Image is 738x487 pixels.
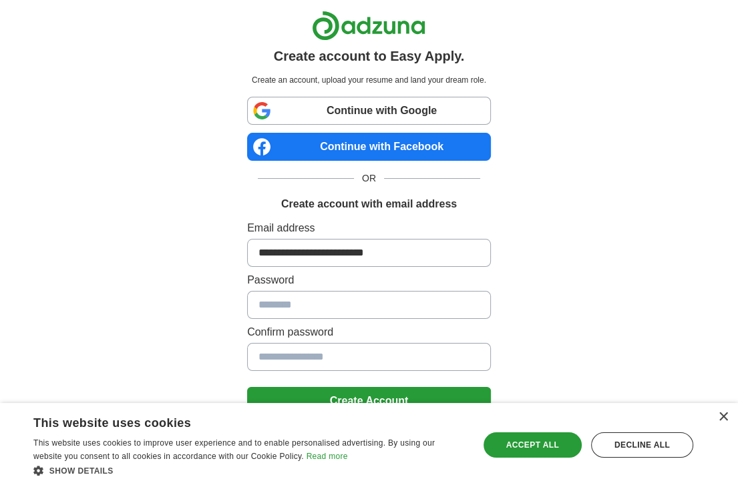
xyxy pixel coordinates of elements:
h1: Create account with email address [281,196,457,212]
label: Password [247,272,491,288]
h1: Create account to Easy Apply. [274,46,465,66]
a: Continue with Facebook [247,133,491,161]
div: Accept all [484,432,582,458]
div: Close [718,412,728,422]
span: This website uses cookies to improve user experience and to enable personalised advertising. By u... [33,438,435,461]
span: Show details [49,466,114,476]
p: Create an account, upload your resume and land your dream role. [250,74,488,86]
div: This website uses cookies [33,411,432,431]
img: Adzuna logo [312,11,425,41]
span: OR [354,171,384,185]
a: Continue with Google [247,97,491,125]
a: Read more, opens a new window [307,452,348,461]
label: Confirm password [247,324,491,340]
div: Decline all [591,432,693,458]
div: Show details [33,464,466,477]
button: Create Account [247,387,491,415]
label: Email address [247,220,491,236]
